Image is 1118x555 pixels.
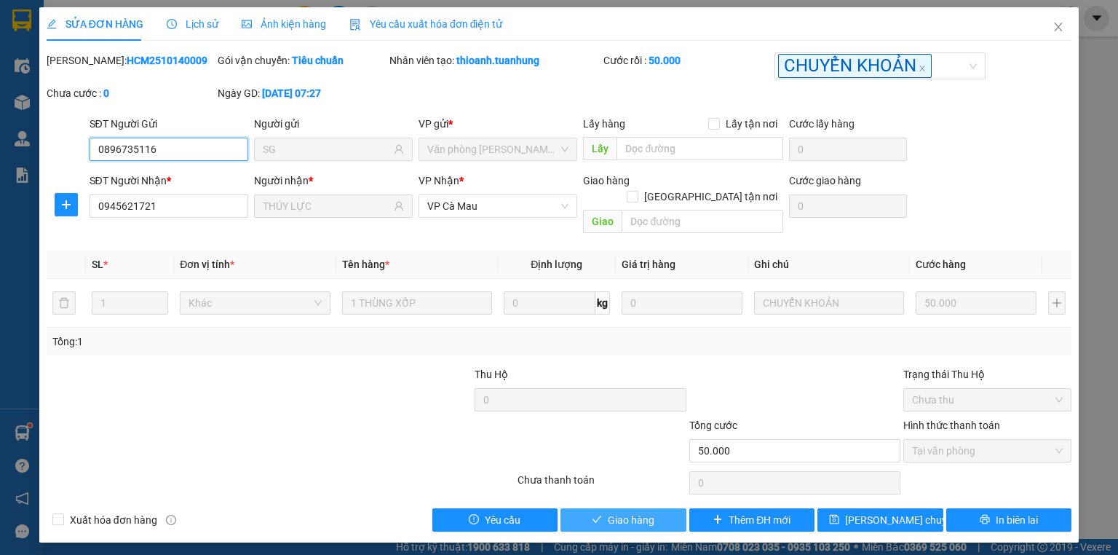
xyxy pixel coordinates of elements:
[829,514,839,526] span: save
[419,116,577,132] div: VP gửi
[583,118,625,130] span: Lấy hàng
[603,52,772,68] div: Cước rồi :
[7,32,277,50] li: 85 [PERSON_NAME]
[996,512,1038,528] span: In biên lai
[912,389,1063,411] span: Chưa thu
[242,19,252,29] span: picture
[167,19,177,29] span: clock-circle
[475,369,508,380] span: Thu Hộ
[817,508,943,532] button: save[PERSON_NAME] chuyển hoàn
[419,175,459,186] span: VP Nhận
[592,514,602,526] span: check
[292,55,344,66] b: Tiêu chuẩn
[485,512,520,528] span: Yêu cầu
[689,420,737,431] span: Tổng cước
[729,512,790,528] span: Thêm ĐH mới
[127,55,207,66] b: HCM2510140009
[622,291,742,315] input: 0
[90,173,248,189] div: SĐT Người Nhận
[689,508,815,532] button: plusThêm ĐH mới
[47,18,143,30] span: SỬA ĐƠN HÀNG
[516,472,687,497] div: Chưa thanh toán
[189,292,321,314] span: Khác
[748,251,910,279] th: Ghi chú
[789,118,855,130] label: Cước lấy hàng
[608,512,654,528] span: Giao hàng
[254,116,413,132] div: Người gửi
[427,195,568,217] span: VP Cà Mau
[218,52,386,68] div: Gói vận chuyển:
[583,175,630,186] span: Giao hàng
[432,508,558,532] button: exclamation-circleYêu cầu
[47,19,57,29] span: edit
[92,259,103,270] span: SL
[1038,7,1079,48] button: Close
[349,18,503,30] span: Yêu cầu xuất hóa đơn điện tử
[980,514,990,526] span: printer
[55,193,78,216] button: plus
[583,210,622,233] span: Giao
[638,189,783,205] span: [GEOGRAPHIC_DATA] tận nơi
[394,144,404,154] span: user
[912,440,1063,462] span: Tại văn phòng
[166,515,176,525] span: info-circle
[242,18,326,30] span: Ảnh kiện hàng
[617,137,783,160] input: Dọc đường
[649,55,681,66] b: 50.000
[47,52,215,68] div: [PERSON_NAME]:
[84,9,206,28] b: [PERSON_NAME]
[789,138,907,161] input: Cước lấy hàng
[946,508,1072,532] button: printerIn biên lai
[456,55,539,66] b: thioanh.tuanhung
[789,175,861,186] label: Cước giao hàng
[103,87,109,99] b: 0
[342,291,492,315] input: VD: Bàn, Ghế
[52,291,76,315] button: delete
[845,512,983,528] span: [PERSON_NAME] chuyển hoàn
[180,259,234,270] span: Đơn vị tính
[919,65,926,72] span: close
[595,291,610,315] span: kg
[254,173,413,189] div: Người nhận
[90,116,248,132] div: SĐT Người Gửi
[84,35,95,47] span: environment
[84,53,95,65] span: phone
[1052,21,1064,33] span: close
[469,514,479,526] span: exclamation-circle
[916,291,1036,315] input: 0
[52,334,432,350] div: Tổng: 1
[622,259,675,270] span: Giá trị hàng
[64,512,163,528] span: Xuất hóa đơn hàng
[754,291,904,315] input: Ghi Chú
[47,85,215,101] div: Chưa cước :
[622,210,783,233] input: Dọc đường
[531,259,582,270] span: Định lượng
[916,259,966,270] span: Cước hàng
[720,116,783,132] span: Lấy tận nơi
[7,91,154,115] b: GỬI : VP Cà Mau
[389,52,600,68] div: Nhân viên tạo:
[713,514,723,526] span: plus
[7,50,277,68] li: 02839.63.63.63
[1048,291,1066,315] button: plus
[583,137,617,160] span: Lấy
[55,199,77,210] span: plus
[778,54,932,78] span: CHUYỂN KHOẢN
[263,141,391,157] input: Tên người gửi
[263,198,391,214] input: Tên người nhận
[903,420,1000,431] label: Hình thức thanh toán
[394,201,404,211] span: user
[427,138,568,160] span: Văn phòng Hồ Chí Minh
[903,366,1071,382] div: Trạng thái Thu Hộ
[560,508,686,532] button: checkGiao hàng
[789,194,907,218] input: Cước giao hàng
[262,87,321,99] b: [DATE] 07:27
[342,259,389,270] span: Tên hàng
[218,85,386,101] div: Ngày GD:
[349,19,361,31] img: icon
[167,18,218,30] span: Lịch sử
